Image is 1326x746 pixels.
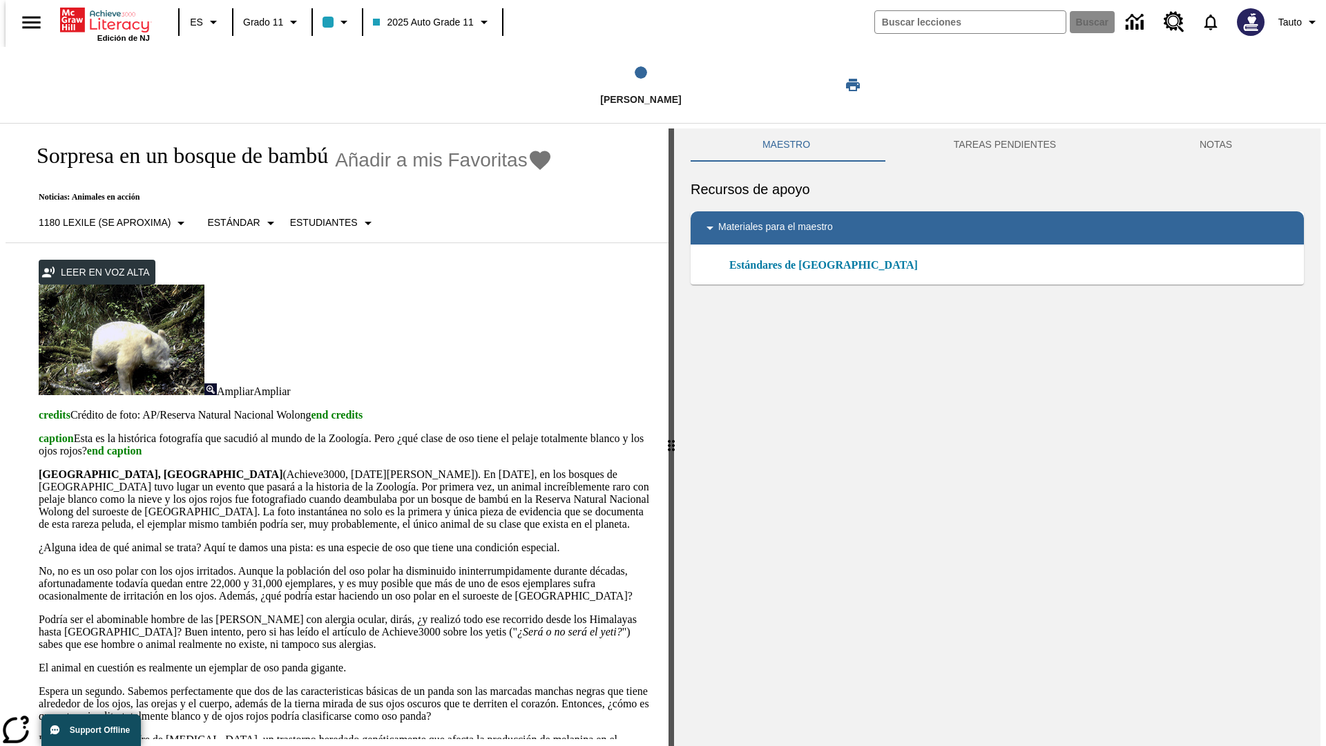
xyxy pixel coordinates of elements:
a: Notificaciones [1193,4,1229,40]
img: Ampliar [204,383,217,395]
span: 2025 Auto Grade 11 [373,15,473,30]
button: NOTAS [1128,128,1304,162]
p: Espera un segundo. Sabemos perfectamente que dos de las caracteristicas básicas de un panda son l... [39,685,652,723]
div: reading [6,128,669,739]
a: Centro de información [1117,3,1155,41]
button: Escoja un nuevo avatar [1229,4,1273,40]
h6: Recursos de apoyo [691,178,1304,200]
span: Ampliar [217,385,253,397]
button: Tipo de apoyo, Estándar [202,211,284,236]
p: ¿Alguna idea de qué animal se trata? Aquí te damos una pista: es una especie de oso que tiene una... [39,542,652,554]
div: Materiales para el maestro [691,211,1304,245]
p: Materiales para el maestro [718,220,833,236]
div: Portada [60,5,150,42]
strong: [GEOGRAPHIC_DATA], [GEOGRAPHIC_DATA] [39,468,282,480]
button: Abrir el menú lateral [11,2,52,43]
button: Perfil/Configuración [1273,10,1326,35]
p: No, no es un oso polar con los ojos irritados. Aunque la población del oso polar ha disminuido in... [39,565,652,602]
span: end credits [311,409,363,421]
span: Grado 11 [243,15,283,30]
img: los pandas albinos en China a veces son confundidos con osos polares [39,285,204,395]
button: Lenguaje: ES, Selecciona un idioma [184,10,228,35]
button: El color de la clase es azul claro. Cambiar el color de la clase. [317,10,358,35]
p: Estudiantes [290,216,358,230]
p: El animal en cuestión es realmente un ejemplar de oso panda gigante. [39,662,652,674]
button: TAREAS PENDIENTES [882,128,1128,162]
a: Centro de recursos, Se abrirá en una pestaña nueva. [1155,3,1193,41]
span: credits [39,409,70,421]
img: Avatar [1237,8,1265,36]
span: end caption [87,445,142,457]
div: Pulsa la tecla de intro o la barra espaciadora y luego presiona las flechas de derecha e izquierd... [669,128,674,746]
p: (Achieve3000, [DATE][PERSON_NAME]). En [DATE], en los bosques de [GEOGRAPHIC_DATA] tuvo lugar un ... [39,468,652,530]
span: Tauto [1278,15,1302,30]
p: Noticias: Animales en acción [22,192,552,202]
div: activity [674,128,1320,746]
p: Esta es la histórica fotografía que sacudió al mundo de la Zoología. Pero ¿qué clase de oso tiene... [39,432,652,457]
div: Instructional Panel Tabs [691,128,1304,162]
span: Support Offline [70,725,130,735]
button: Lee step 1 of 1 [462,47,820,123]
a: Estándares de [GEOGRAPHIC_DATA] [729,257,926,274]
span: [PERSON_NAME] [600,94,681,105]
button: Leer en voz alta [39,260,155,285]
button: Maestro [691,128,882,162]
span: ES [190,15,203,30]
p: Estándar [207,216,260,230]
span: Ampliar [253,385,290,397]
h1: Sorpresa en un bosque de bambú [22,143,328,169]
p: 1180 Lexile (Se aproxima) [39,216,171,230]
span: caption [39,432,74,444]
button: Imprimir [831,73,875,97]
span: Edición de NJ [97,34,150,42]
input: Buscar campo [875,11,1066,33]
button: Seleccionar estudiante [285,211,382,236]
p: Crédito de foto: AP/Reserva Natural Nacional Wolong [39,409,652,421]
em: ¿Será o no será el yeti? [517,626,622,638]
button: Grado: Grado 11, Elige un grado [238,10,307,35]
button: Support Offline [41,714,141,746]
button: Seleccione Lexile, 1180 Lexile (Se aproxima) [33,211,195,236]
span: Añadir a mis Favoritas [335,149,528,171]
p: Podría ser el abominable hombre de las [PERSON_NAME] con alergia ocular, dirás, ¿y realizó todo e... [39,613,652,651]
button: Clase: 2025 Auto Grade 11, Selecciona una clase [367,10,497,35]
button: Añadir a mis Favoritas - Sorpresa en un bosque de bambú [335,148,552,172]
